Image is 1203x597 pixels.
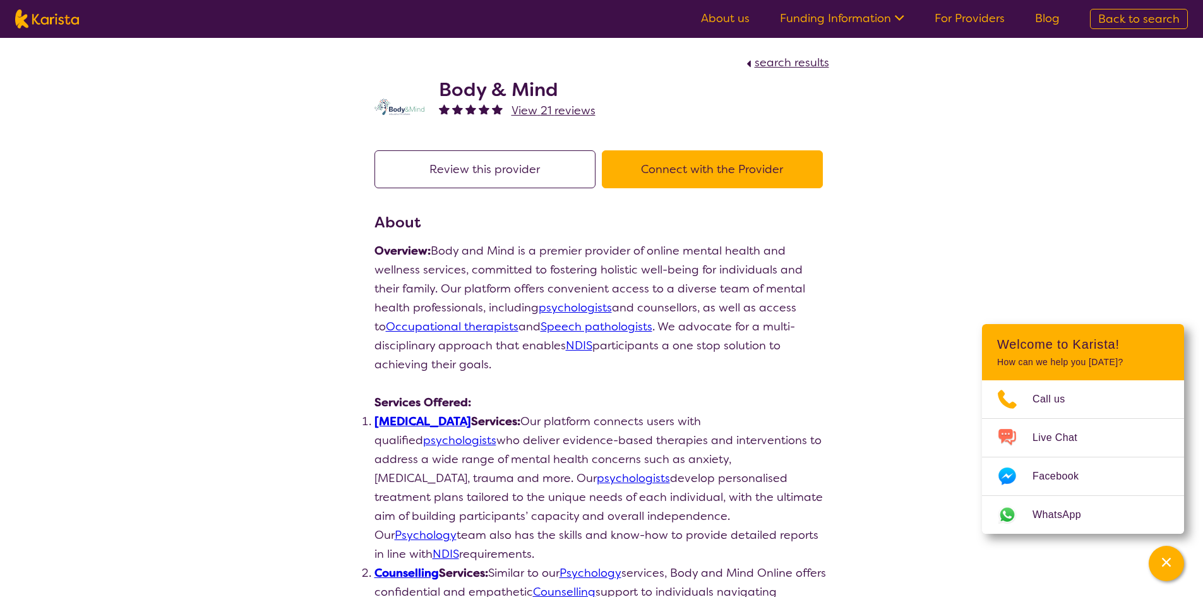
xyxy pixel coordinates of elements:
span: Back to search [1098,11,1180,27]
h2: Body & Mind [439,78,596,101]
button: Review this provider [374,150,596,188]
a: search results [743,55,829,70]
a: NDIS [566,338,592,353]
h2: Welcome to Karista! [997,337,1169,352]
img: fullstar [439,104,450,114]
a: Psychology [560,565,621,581]
a: [MEDICAL_DATA] [374,414,471,429]
img: fullstar [492,104,503,114]
span: WhatsApp [1032,505,1096,524]
button: Channel Menu [1149,546,1184,581]
strong: Services: [374,414,520,429]
a: For Providers [935,11,1005,26]
a: psychologists [423,433,496,448]
a: Psychology [395,528,457,543]
strong: Services Offered: [374,395,471,410]
span: Live Chat [1032,428,1092,447]
span: search results [755,55,829,70]
a: Back to search [1090,9,1188,29]
button: Connect with the Provider [602,150,823,188]
img: Karista logo [15,9,79,28]
a: NDIS [433,546,459,562]
img: fullstar [479,104,489,114]
a: Blog [1035,11,1060,26]
h3: About [374,211,829,234]
span: Call us [1032,390,1080,409]
img: fullstar [452,104,463,114]
a: Counselling [374,565,439,581]
a: psychologists [597,471,670,486]
a: Speech pathologists [541,319,652,334]
a: Funding Information [780,11,904,26]
a: View 21 reviews [512,101,596,120]
img: fullstar [465,104,476,114]
a: About us [701,11,750,26]
a: Connect with the Provider [602,162,829,177]
span: Facebook [1032,467,1094,486]
a: Occupational therapists [386,319,518,334]
a: psychologists [539,300,612,315]
p: How can we help you [DATE]? [997,357,1169,368]
li: Our platform connects users with qualified who deliver evidence-based therapies and interventions... [374,412,829,564]
a: Review this provider [374,162,602,177]
p: Body and Mind is a premier provider of online mental health and wellness services, committed to f... [374,241,829,374]
a: Web link opens in a new tab. [982,496,1184,534]
img: qmpolprhjdhzpcuekzqg.svg [374,99,425,115]
div: Channel Menu [982,324,1184,534]
span: View 21 reviews [512,103,596,118]
ul: Choose channel [982,380,1184,534]
strong: Services: [374,565,488,581]
strong: Overview: [374,243,431,258]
